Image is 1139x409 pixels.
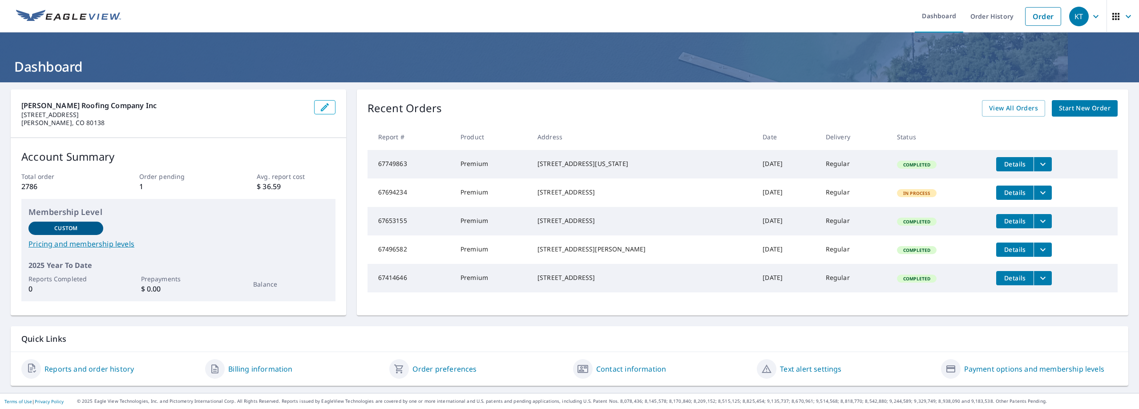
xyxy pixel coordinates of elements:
p: Reports Completed [28,274,103,283]
div: [STREET_ADDRESS] [537,273,748,282]
td: [DATE] [755,264,818,292]
td: Regular [819,264,890,292]
td: [DATE] [755,235,818,264]
p: $ 0.00 [141,283,216,294]
p: 0 [28,283,103,294]
span: Completed [898,275,936,282]
a: Reports and order history [44,364,134,374]
button: filesDropdownBtn-67496582 [1034,243,1052,257]
p: Order pending [139,172,218,181]
img: EV Logo [16,10,121,23]
p: [PERSON_NAME] Roofing Company Inc [21,100,307,111]
td: 67496582 [368,235,453,264]
th: Delivery [819,124,890,150]
p: [PERSON_NAME], CO 80138 [21,119,307,127]
th: Product [453,124,530,150]
a: Order [1025,7,1061,26]
td: [DATE] [755,178,818,207]
span: Completed [898,247,936,253]
button: detailsBtn-67496582 [996,243,1034,257]
p: Recent Orders [368,100,442,117]
div: [STREET_ADDRESS][US_STATE] [537,159,748,168]
p: [STREET_ADDRESS] [21,111,307,119]
td: Premium [453,178,530,207]
p: Custom [54,224,77,232]
a: View All Orders [982,100,1045,117]
p: | [4,399,64,404]
td: [DATE] [755,207,818,235]
td: Regular [819,235,890,264]
td: 67749863 [368,150,453,178]
td: Regular [819,150,890,178]
td: Premium [453,264,530,292]
p: Avg. report cost [257,172,335,181]
span: Details [1002,160,1028,168]
a: Start New Order [1052,100,1118,117]
th: Status [890,124,989,150]
button: detailsBtn-67414646 [996,271,1034,285]
div: KT [1069,7,1089,26]
button: filesDropdownBtn-67749863 [1034,157,1052,171]
p: Membership Level [28,206,328,218]
th: Address [530,124,755,150]
button: filesDropdownBtn-67694234 [1034,186,1052,200]
button: detailsBtn-67694234 [996,186,1034,200]
button: detailsBtn-67653155 [996,214,1034,228]
a: Terms of Use [4,398,32,405]
td: Premium [453,235,530,264]
button: filesDropdownBtn-67653155 [1034,214,1052,228]
a: Billing information [228,364,292,374]
a: Text alert settings [780,364,841,374]
p: 2025 Year To Date [28,260,328,271]
span: Completed [898,162,936,168]
span: In Process [898,190,936,196]
td: Premium [453,207,530,235]
td: Premium [453,150,530,178]
p: Quick Links [21,333,1118,344]
td: 67694234 [368,178,453,207]
a: Contact information [596,364,666,374]
button: filesDropdownBtn-67414646 [1034,271,1052,285]
h1: Dashboard [11,57,1128,76]
td: Regular [819,207,890,235]
span: View All Orders [989,103,1038,114]
td: 67653155 [368,207,453,235]
span: Completed [898,219,936,225]
td: 67414646 [368,264,453,292]
span: Details [1002,274,1028,282]
p: 1 [139,181,218,192]
a: Payment options and membership levels [964,364,1104,374]
p: Account Summary [21,149,335,165]
td: Regular [819,178,890,207]
p: 2786 [21,181,100,192]
th: Report # [368,124,453,150]
span: Start New Order [1059,103,1111,114]
td: [DATE] [755,150,818,178]
a: Pricing and membership levels [28,239,328,249]
span: Details [1002,188,1028,197]
p: Total order [21,172,100,181]
th: Date [755,124,818,150]
a: Order preferences [412,364,477,374]
div: [STREET_ADDRESS] [537,216,748,225]
button: detailsBtn-67749863 [996,157,1034,171]
p: $ 36.59 [257,181,335,192]
p: Balance [253,279,328,289]
p: Prepayments [141,274,216,283]
div: [STREET_ADDRESS] [537,188,748,197]
p: © 2025 Eagle View Technologies, Inc. and Pictometry International Corp. All Rights Reserved. Repo... [77,398,1135,405]
div: [STREET_ADDRESS][PERSON_NAME] [537,245,748,254]
span: Details [1002,245,1028,254]
span: Details [1002,217,1028,225]
a: Privacy Policy [35,398,64,405]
